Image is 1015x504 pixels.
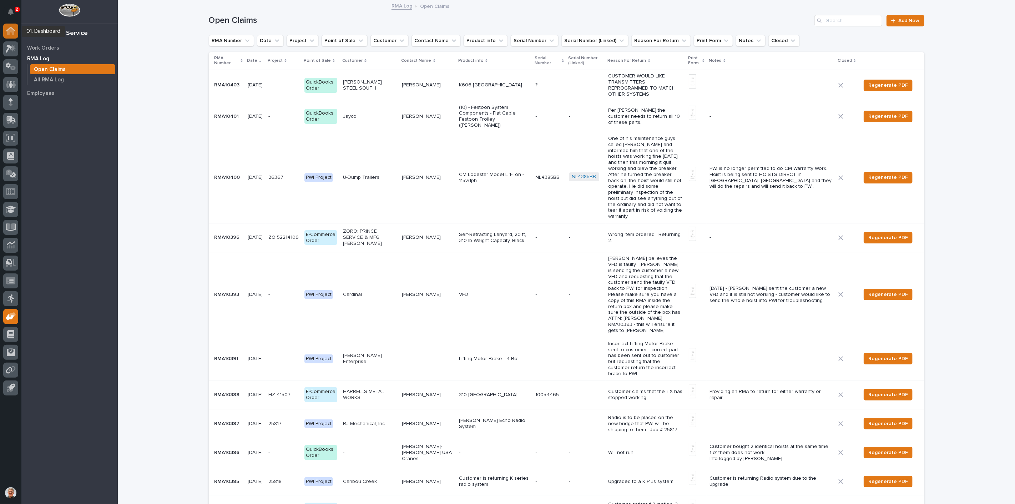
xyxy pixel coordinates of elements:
[899,18,920,23] span: Add New
[304,354,333,363] div: PWI Project
[21,88,118,99] a: Employees
[569,54,604,67] p: Serial Number (Linked)
[268,235,299,241] p: ZO 52214106
[864,389,913,400] button: Regenerate PDF
[569,82,603,88] p: -
[248,392,263,398] p: [DATE]
[304,78,337,93] div: QuickBooks Order
[214,419,241,427] p: RMA10387
[304,290,333,299] div: PWI Project
[370,35,409,46] button: Customer
[864,418,913,429] button: Regenerate PDF
[209,101,924,132] tr: RMA10401RMA10401 [DATE]-QuickBooks OrderJayco[PERSON_NAME](10) - Festoon System Components - Flat...
[887,15,924,26] a: Add New
[536,392,564,398] p: 10054465
[609,479,683,485] p: Upgraded to a K Plus system
[814,15,882,26] input: Search
[248,235,263,241] p: [DATE]
[402,444,453,462] p: [PERSON_NAME]- [PERSON_NAME] USA Cranes
[710,421,833,427] p: -
[411,35,461,46] button: Contact Name
[343,479,396,485] p: Caribou Creek
[209,70,924,101] tr: RMA10403RMA10403 [DATE]-QuickBooks Order[PERSON_NAME] STEEL SOUTH[PERSON_NAME]K606-[GEOGRAPHIC_DA...
[688,54,701,67] p: Print Form
[608,57,646,65] p: Reason For Return
[459,172,530,184] p: CM Lodestar Model L 1-Ton - 115v/1ph
[27,64,118,74] a: Open Claims
[268,392,299,398] p: HZ 41507
[214,290,241,298] p: RMA10393
[710,166,833,190] p: PWI is no longer permitted to do CM Warranty Work. Hoist is being sent to HOISTS DIRECT in [GEOGR...
[27,56,49,62] p: RMA Log
[402,356,453,362] p: -
[868,290,908,299] span: Regenerate PDF
[569,479,603,485] p: -
[868,419,908,428] span: Regenerate PDF
[304,387,337,402] div: E-Commerce Order
[631,35,691,46] button: Reason For Return
[569,450,603,456] p: -
[214,173,242,181] p: RMA10400
[864,111,913,122] button: Regenerate PDF
[343,389,396,401] p: HARRELLS METAL WORKS
[16,7,18,12] p: 2
[209,35,254,46] button: RMA Number
[864,80,913,91] button: Regenerate PDF
[209,15,812,26] h1: Open Claims
[868,477,908,486] span: Regenerate PDF
[304,109,337,124] div: QuickBooks Order
[710,444,833,462] p: Customer bought 2 identical hoists at the same time. 1 of them does not work. Info logged by [PER...
[458,57,484,65] p: Product info
[536,356,564,362] p: -
[459,232,530,244] p: Self-Retracting Lanyard, 20 ft, 310 lb Weight Capacity, Black.
[536,82,564,88] p: ?
[536,292,564,298] p: -
[609,107,683,125] p: Per [PERSON_NAME] the customer needs to return all 10 of these parts.
[459,82,530,88] p: K606-[GEOGRAPHIC_DATA]
[569,421,603,427] p: -
[402,114,453,120] p: [PERSON_NAME]
[343,114,396,120] p: Jayco
[304,57,331,65] p: Point of Sale
[710,356,833,362] p: -
[304,419,333,428] div: PWI Project
[214,233,241,241] p: RMA10396
[214,354,240,362] p: RMA10391
[402,57,431,65] p: Contact Name
[864,232,913,243] button: Regenerate PDF
[34,66,66,73] p: Open Claims
[343,353,396,365] p: [PERSON_NAME] Enterprise
[304,477,333,486] div: PWI Project
[402,235,453,241] p: [PERSON_NAME]
[710,475,833,488] p: Customer is returning Radio system due to the upgrade.
[569,292,603,298] p: -
[464,35,508,46] button: Product info
[257,35,284,46] button: Date
[569,114,603,120] p: -
[248,175,263,181] p: [DATE]
[322,35,368,46] button: Point of Sale
[536,479,564,485] p: -
[710,235,833,241] p: -
[304,230,337,245] div: E-Commerce Order
[268,479,299,485] p: 25818
[27,90,55,97] p: Employees
[3,4,18,19] button: Notifications
[569,235,603,241] p: -
[710,82,833,88] p: -
[609,389,683,401] p: Customer claims that the TX has stopped working
[21,42,118,53] a: Work Orders
[9,9,18,20] div: Notifications2
[214,477,241,485] p: RMA10385
[343,421,396,427] p: RJ Mechanical, Inc
[864,172,913,183] button: Regenerate PDF
[248,82,263,88] p: [DATE]
[343,228,396,246] p: ZORO: PRINCE SERVICE & MFG [PERSON_NAME]
[209,438,924,467] tr: RMA10386RMA10386 [DATE]-QuickBooks Order-[PERSON_NAME]- [PERSON_NAME] USA Cranes---Will not runCu...
[209,337,924,380] tr: RMA10391RMA10391 [DATE]-PWI Project[PERSON_NAME] Enterprise-Lifting Motor Brake - 4 Bolt--Incorre...
[402,292,453,298] p: [PERSON_NAME]
[868,233,908,242] span: Regenerate PDF
[838,57,852,65] p: Closed
[402,392,453,398] p: [PERSON_NAME]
